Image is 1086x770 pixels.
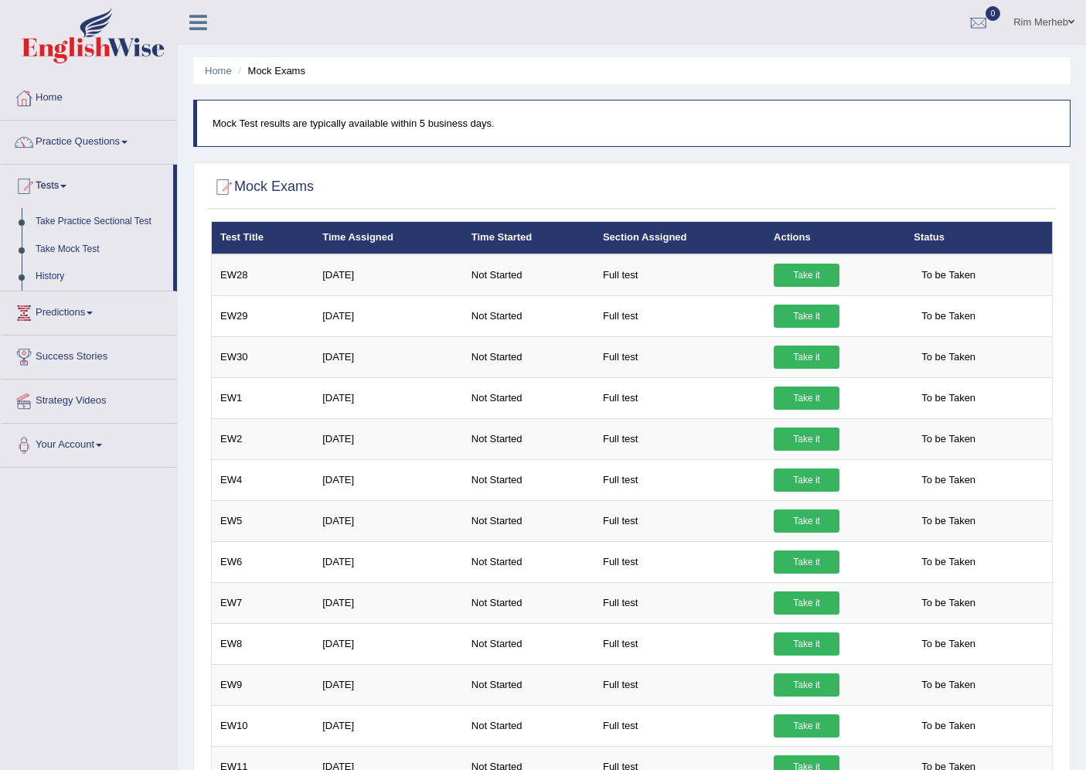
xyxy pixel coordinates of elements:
[463,459,594,500] td: Not Started
[234,63,305,78] li: Mock Exams
[314,254,463,296] td: [DATE]
[314,541,463,582] td: [DATE]
[314,295,463,336] td: [DATE]
[774,468,839,492] a: Take it
[914,673,983,697] span: To be Taken
[914,468,983,492] span: To be Taken
[594,254,765,296] td: Full test
[594,295,765,336] td: Full test
[914,387,983,410] span: To be Taken
[213,116,1054,131] p: Mock Test results are typically available within 5 business days.
[594,623,765,664] td: Full test
[314,664,463,705] td: [DATE]
[914,428,983,451] span: To be Taken
[314,500,463,541] td: [DATE]
[314,582,463,623] td: [DATE]
[212,500,315,541] td: EW5
[29,236,173,264] a: Take Mock Test
[914,346,983,369] span: To be Taken
[774,264,839,287] a: Take it
[314,459,463,500] td: [DATE]
[594,459,765,500] td: Full test
[29,263,173,291] a: History
[212,623,315,664] td: EW8
[914,509,983,533] span: To be Taken
[1,291,177,330] a: Predictions
[774,346,839,369] a: Take it
[774,428,839,451] a: Take it
[212,705,315,746] td: EW10
[1,121,177,159] a: Practice Questions
[463,582,594,623] td: Not Started
[905,222,1052,254] th: Status
[594,336,765,377] td: Full test
[463,222,594,254] th: Time Started
[774,550,839,574] a: Take it
[212,664,315,705] td: EW9
[594,664,765,705] td: Full test
[774,673,839,697] a: Take it
[212,336,315,377] td: EW30
[314,222,463,254] th: Time Assigned
[314,705,463,746] td: [DATE]
[774,387,839,410] a: Take it
[774,632,839,656] a: Take it
[212,254,315,296] td: EW28
[594,582,765,623] td: Full test
[212,418,315,459] td: EW2
[914,264,983,287] span: To be Taken
[594,222,765,254] th: Section Assigned
[914,591,983,615] span: To be Taken
[1,336,177,374] a: Success Stories
[986,6,1001,21] span: 0
[463,541,594,582] td: Not Started
[463,418,594,459] td: Not Started
[463,377,594,418] td: Not Started
[463,664,594,705] td: Not Started
[463,623,594,664] td: Not Started
[914,714,983,738] span: To be Taken
[774,305,839,328] a: Take it
[212,459,315,500] td: EW4
[463,336,594,377] td: Not Started
[1,424,177,462] a: Your Account
[205,65,232,77] a: Home
[463,500,594,541] td: Not Started
[314,336,463,377] td: [DATE]
[212,295,315,336] td: EW29
[774,509,839,533] a: Take it
[314,377,463,418] td: [DATE]
[314,623,463,664] td: [DATE]
[212,377,315,418] td: EW1
[765,222,905,254] th: Actions
[914,305,983,328] span: To be Taken
[29,208,173,236] a: Take Practice Sectional Test
[914,550,983,574] span: To be Taken
[212,541,315,582] td: EW6
[1,77,177,115] a: Home
[463,254,594,296] td: Not Started
[594,418,765,459] td: Full test
[774,591,839,615] a: Take it
[463,295,594,336] td: Not Started
[594,500,765,541] td: Full test
[1,165,173,203] a: Tests
[594,541,765,582] td: Full test
[211,175,314,199] h2: Mock Exams
[463,705,594,746] td: Not Started
[314,418,463,459] td: [DATE]
[594,377,765,418] td: Full test
[212,222,315,254] th: Test Title
[212,582,315,623] td: EW7
[594,705,765,746] td: Full test
[1,380,177,418] a: Strategy Videos
[914,632,983,656] span: To be Taken
[774,714,839,738] a: Take it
